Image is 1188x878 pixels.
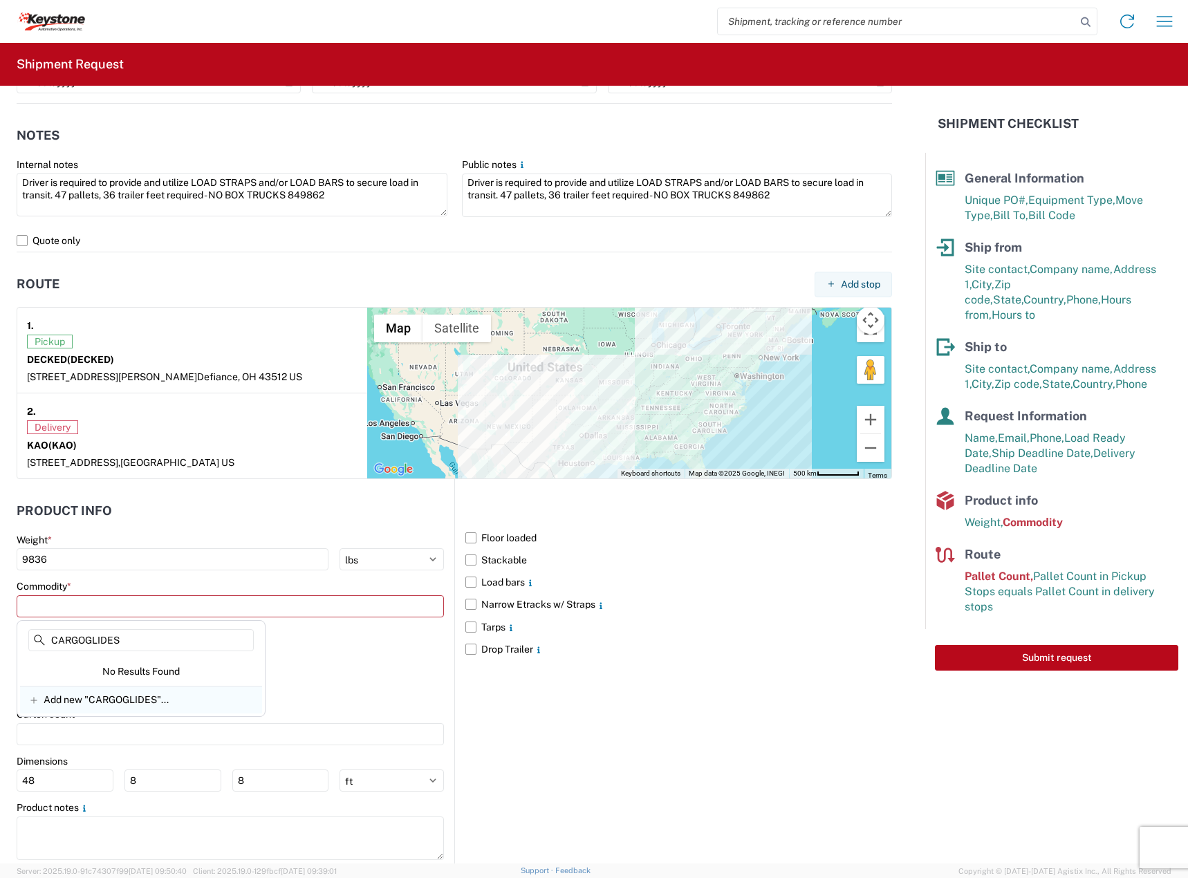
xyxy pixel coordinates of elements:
span: Country, [1073,377,1115,391]
span: Pallet Count in Pickup Stops equals Pallet Count in delivery stops [965,570,1155,613]
button: Map camera controls [857,306,884,334]
span: Phone [1115,377,1147,391]
span: Zip code, [994,377,1042,391]
span: Site contact, [965,362,1030,375]
label: Narrow Etracks w/ Straps [465,593,892,615]
span: Phone, [1066,293,1101,306]
a: Open this area in Google Maps (opens a new window) [371,460,416,478]
span: Ship from [965,240,1022,254]
span: Map data ©2025 Google, INEGI [689,469,785,477]
input: Shipment, tracking or reference number [718,8,1076,35]
label: Commodity [17,580,71,592]
span: Pallet Count, [965,570,1033,583]
img: Google [371,460,416,478]
button: Drag Pegman onto the map to open Street View [857,356,884,384]
span: [DATE] 09:39:01 [281,867,337,875]
div: No Results Found [20,657,262,686]
strong: KAO [27,440,77,451]
label: Tarps [465,616,892,638]
span: [STREET_ADDRESS][PERSON_NAME] [27,371,197,382]
label: Weight [17,534,52,546]
h2: Notes [17,129,59,142]
span: Pickup [27,335,73,348]
strong: DECKED [27,354,114,365]
span: State, [1042,377,1073,391]
input: H [232,769,329,792]
span: Ship to [965,339,1007,354]
span: Company name, [1030,263,1113,276]
span: State, [993,293,1023,306]
span: Copyright © [DATE]-[DATE] Agistix Inc., All Rights Reserved [958,865,1171,877]
span: Defiance, OH 43512 US [197,371,302,382]
h2: Shipment Request [17,56,124,73]
a: Support [521,866,555,875]
span: Commodity [1003,516,1063,529]
label: Dimensions [17,755,68,767]
span: General Information [965,171,1084,185]
strong: 2. [27,403,36,420]
label: Floor loaded [465,527,892,549]
span: Add stop [841,278,880,291]
span: Delivery [27,420,78,434]
span: Unique PO#, [965,194,1028,207]
a: Terms [868,471,887,479]
span: Hours to [992,308,1035,321]
span: Client: 2025.19.0-129fbcf [193,867,337,875]
h2: Route [17,277,59,291]
label: Public notes [462,158,528,171]
span: City, [972,278,994,291]
span: (KAO) [48,440,77,451]
span: Bill Code [1028,209,1075,222]
button: Map Scale: 500 km per 58 pixels [789,469,864,478]
span: [DATE] 09:50:40 [129,867,187,875]
h2: Product Info [17,504,112,518]
span: Email, [998,431,1030,445]
h2: Shipment Checklist [938,115,1079,132]
button: Show street map [374,315,423,342]
span: [GEOGRAPHIC_DATA] US [120,457,234,468]
span: Add new "CARGOGLIDES"... [44,693,169,706]
button: Show satellite imagery [423,315,491,342]
span: Product info [965,493,1038,507]
span: Server: 2025.19.0-91c74307f99 [17,867,187,875]
span: Equipment Type, [1028,194,1115,207]
label: Product notes [17,801,90,814]
span: Weight, [965,516,1003,529]
span: [STREET_ADDRESS], [27,457,120,468]
span: (DECKED) [67,354,114,365]
span: Route [965,547,1001,561]
span: Company name, [1030,362,1113,375]
label: Load bars [465,571,892,593]
button: Add stop [815,272,892,297]
span: 500 km [793,469,817,477]
label: Quote only [17,230,892,252]
strong: 1. [27,317,34,335]
button: Keyboard shortcuts [621,469,680,478]
button: Zoom in [857,406,884,433]
a: Feedback [555,866,591,875]
span: Ship Deadline Date, [992,447,1093,460]
label: Internal notes [17,158,78,171]
span: Bill To, [993,209,1028,222]
button: Submit request [935,645,1178,671]
input: L [17,769,113,792]
label: Stackable [465,549,892,571]
span: Country, [1023,293,1066,306]
span: Site contact, [965,263,1030,276]
span: City, [972,377,994,391]
span: Request Information [965,409,1087,423]
span: Phone, [1030,431,1064,445]
input: W [124,769,221,792]
button: Zoom out [857,434,884,462]
span: Name, [965,431,998,445]
label: Drop Trailer [465,638,892,660]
